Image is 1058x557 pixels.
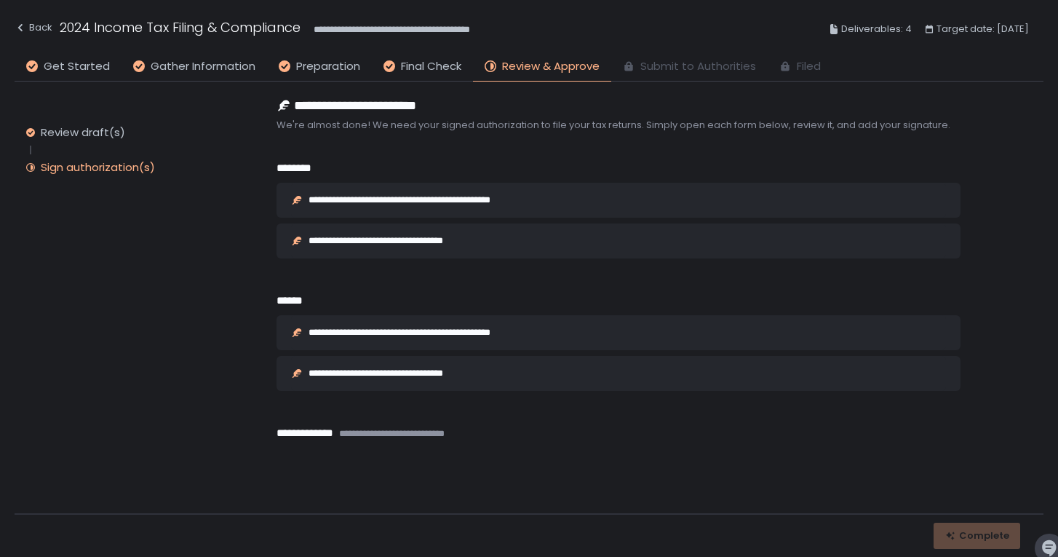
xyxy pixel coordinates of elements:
span: Deliverables: 4 [841,20,912,38]
h1: 2024 Income Tax Filing & Compliance [60,17,301,37]
span: Gather Information [151,58,255,75]
div: Review draft(s) [41,125,125,140]
span: Get Started [44,58,110,75]
span: Target date: [DATE] [936,20,1029,38]
button: Back [15,17,52,42]
span: Final Check [401,58,461,75]
span: Filed [797,58,821,75]
span: We're almost done! We need your signed authorization to file your tax returns. Simply open each f... [277,119,960,132]
div: Back [15,19,52,36]
span: Preparation [296,58,360,75]
span: Review & Approve [502,58,600,75]
div: Sign authorization(s) [41,160,155,175]
span: Submit to Authorities [640,58,756,75]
